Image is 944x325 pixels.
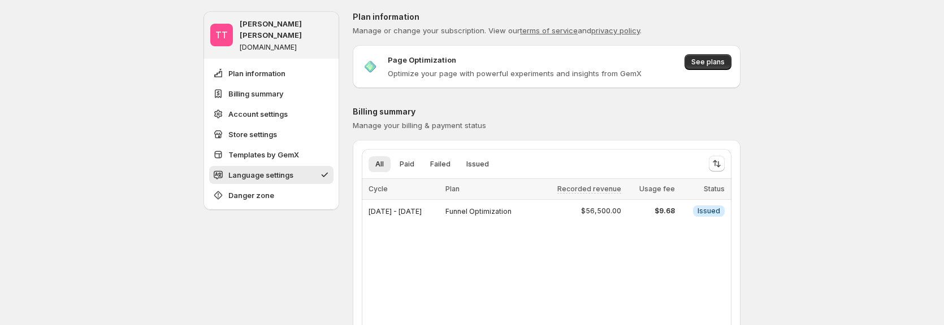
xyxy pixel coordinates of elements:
[691,58,725,67] span: See plans
[228,129,277,140] span: Store settings
[228,108,288,120] span: Account settings
[240,18,332,41] p: [PERSON_NAME] [PERSON_NAME]
[228,169,293,181] span: Language settings
[240,43,297,52] p: [DOMAIN_NAME]
[210,24,233,46] span: Tanya Tanya
[581,207,621,216] span: $56,500.00
[209,146,334,164] button: Templates by GemX
[362,58,379,75] img: Page Optimization
[209,125,334,143] button: Store settings
[353,11,741,23] p: Plan information
[445,185,460,193] span: Plan
[369,207,422,216] span: [DATE] - [DATE]
[906,287,933,314] iframe: Intercom live chat
[430,160,451,169] span: Failed
[388,68,642,79] p: Optimize your page with powerful experiments and insights from GemX
[209,105,334,123] button: Account settings
[400,160,414,169] span: Paid
[228,68,285,79] span: Plan information
[639,185,675,193] span: Usage fee
[228,190,274,201] span: Danger zone
[375,160,384,169] span: All
[520,26,578,35] a: terms of service
[388,54,456,65] p: Page Optimization
[698,207,720,216] span: Issued
[209,186,334,204] button: Danger zone
[353,121,486,130] span: Manage your billing & payment status
[369,185,388,193] span: Cycle
[353,106,741,117] p: Billing summary
[353,26,642,35] span: Manage or change your subscription. View our and .
[557,185,621,194] span: Recorded revenue
[628,207,675,216] span: $9.68
[209,64,334,82] button: Plan information
[209,85,334,103] button: Billing summary
[466,160,489,169] span: Issued
[228,88,284,99] span: Billing summary
[685,54,731,70] button: See plans
[709,156,725,172] button: Sort the results
[209,166,334,184] button: Language settings
[704,185,725,193] span: Status
[445,207,512,216] span: Funnel Optimization
[228,149,299,160] span: Templates by GemX
[215,29,228,41] text: TT
[591,26,640,35] a: privacy policy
